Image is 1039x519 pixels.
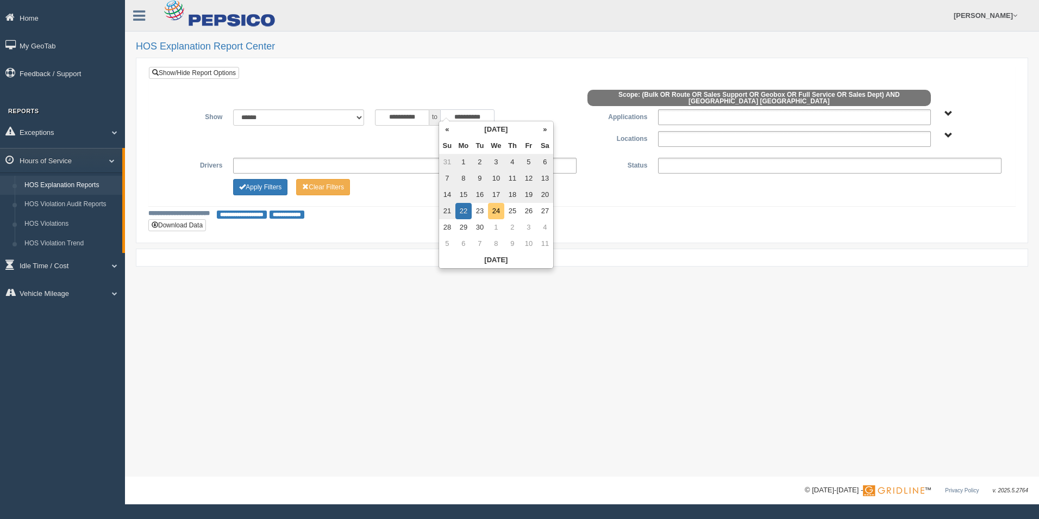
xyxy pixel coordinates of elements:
[488,170,504,187] td: 10
[488,187,504,203] td: 17
[504,203,521,219] td: 25
[157,109,228,122] label: Show
[429,109,440,126] span: to
[537,236,553,252] td: 11
[20,234,122,254] a: HOS Violation Trend
[537,170,553,187] td: 13
[455,121,537,138] th: [DATE]
[945,487,979,493] a: Privacy Policy
[582,109,653,122] label: Applications
[537,138,553,154] th: Sa
[504,236,521,252] td: 9
[455,138,472,154] th: Mo
[472,187,488,203] td: 16
[439,236,455,252] td: 5
[488,236,504,252] td: 8
[455,219,472,236] td: 29
[537,121,553,138] th: »
[537,203,553,219] td: 27
[439,187,455,203] td: 14
[20,214,122,234] a: HOS Violations
[587,90,931,106] span: Scope: (Bulk OR Route OR Sales Support OR Geobox OR Full Service OR Sales Dept) AND [GEOGRAPHIC_D...
[582,158,653,171] label: Status
[439,170,455,187] td: 7
[455,170,472,187] td: 8
[504,170,521,187] td: 11
[233,179,287,195] button: Change Filter Options
[296,179,350,195] button: Change Filter Options
[537,154,553,170] td: 6
[472,138,488,154] th: Tu
[521,138,537,154] th: Fr
[20,176,122,195] a: HOS Explanation Reports
[805,485,1028,496] div: © [DATE]-[DATE] - ™
[504,219,521,236] td: 2
[455,154,472,170] td: 1
[439,138,455,154] th: Su
[455,187,472,203] td: 15
[439,121,455,138] th: «
[472,154,488,170] td: 2
[439,203,455,219] td: 21
[455,203,472,219] td: 22
[472,219,488,236] td: 30
[521,187,537,203] td: 19
[537,187,553,203] td: 20
[439,154,455,170] td: 31
[472,236,488,252] td: 7
[504,187,521,203] td: 18
[472,170,488,187] td: 9
[439,219,455,236] td: 28
[521,203,537,219] td: 26
[521,219,537,236] td: 3
[521,154,537,170] td: 5
[582,131,653,144] label: Locations
[488,203,504,219] td: 24
[504,154,521,170] td: 4
[148,219,206,231] button: Download Data
[20,195,122,214] a: HOS Violation Audit Reports
[488,138,504,154] th: We
[472,203,488,219] td: 23
[157,158,228,171] label: Drivers
[488,219,504,236] td: 1
[504,138,521,154] th: Th
[993,487,1028,493] span: v. 2025.5.2764
[136,41,1028,52] h2: HOS Explanation Report Center
[537,219,553,236] td: 4
[149,67,239,79] a: Show/Hide Report Options
[521,170,537,187] td: 12
[439,252,553,268] th: [DATE]
[488,154,504,170] td: 3
[521,236,537,252] td: 10
[863,485,924,496] img: Gridline
[455,236,472,252] td: 6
